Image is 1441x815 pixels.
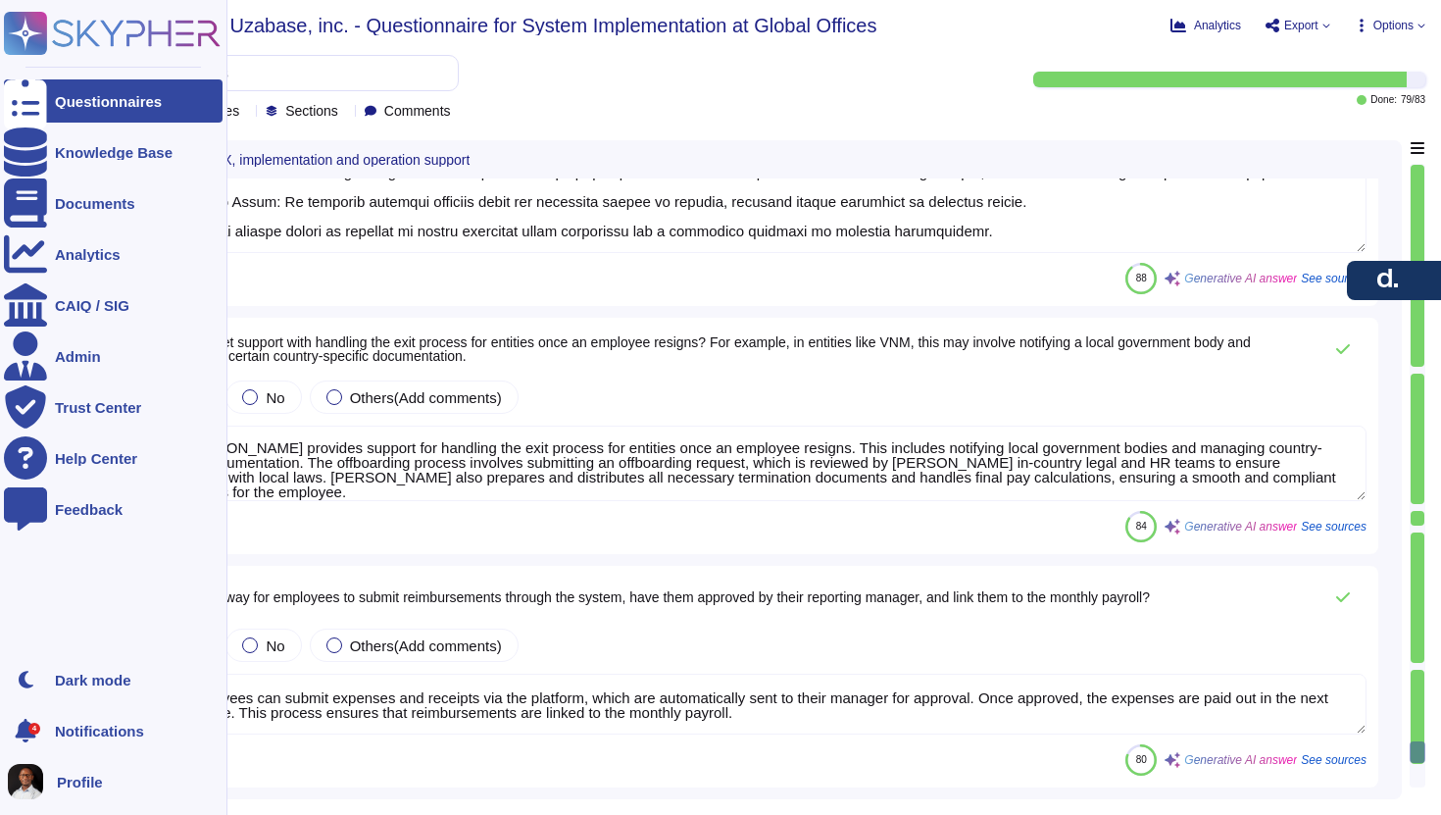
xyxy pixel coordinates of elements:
div: Analytics [55,247,121,262]
a: Documents [4,181,223,225]
span: Analytics [1194,20,1241,31]
span: Generative AI answer [1184,521,1297,533]
div: Help Center [55,451,137,466]
img: user [8,764,43,799]
span: Profile [57,775,103,790]
a: Admin [4,334,223,378]
div: Documents [55,196,135,211]
a: Knowledge Base [4,130,223,174]
span: Notifications [55,724,144,739]
span: UI/UX, implementation and operation support [195,153,470,167]
div: Knowledge Base [55,145,173,160]
div: Admin [55,349,101,364]
span: 84 [1136,521,1147,532]
textarea: Yes, employees can submit expenses and receipts via the platform, which are automatically sent to... [133,674,1366,735]
span: See sources [1301,521,1366,533]
a: Trust Center [4,385,223,429]
input: Search by keywords [77,56,458,90]
span: Uzabase, inc. - Questionnaire for System Implementation at Global Offices [230,16,877,35]
span: Sections [285,104,338,118]
span: Done: [1370,95,1397,105]
span: Generative AI answer [1184,273,1297,284]
span: Others(Add comments) [350,389,502,406]
span: Export [1284,20,1318,31]
div: Feedback [55,502,123,517]
span: No [266,637,284,654]
div: Trust Center [55,400,141,415]
button: Analytics [1170,18,1241,33]
span: See sources [1301,273,1366,284]
div: Questionnaires [55,94,162,109]
span: 79 / 83 [1401,95,1425,105]
span: Generative AI answer [1184,754,1297,766]
span: No [266,389,284,406]
div: 4 [28,723,40,735]
span: 88 [1136,273,1147,283]
a: CAIQ / SIG [4,283,223,327]
div: CAIQ / SIG [55,298,129,313]
span: Can we get support with handling the exit process for entities once an employee resigns? For exam... [165,334,1251,364]
span: Comments [384,104,451,118]
span: Is there a way for employees to submit reimbursements through the system, have them approved by t... [165,589,1150,605]
a: Analytics [4,232,223,276]
a: Help Center [4,436,223,480]
a: Questionnaires [4,79,223,123]
span: Others(Add comments) [350,637,502,654]
textarea: Yes, [PERSON_NAME] provides support for handling the exit process for entities once an employee r... [133,426,1366,501]
div: Dark mode [55,673,131,688]
span: 80 [1136,754,1147,765]
span: Options [1373,20,1414,31]
button: user [4,760,57,803]
a: Feedback [4,487,223,531]
span: See sources [1301,754,1366,766]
